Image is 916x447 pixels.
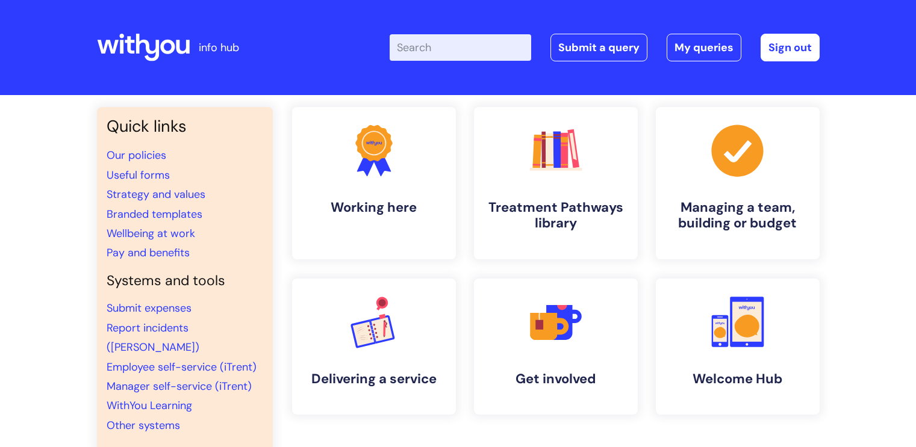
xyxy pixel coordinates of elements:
a: Other systems [107,418,180,433]
a: Pay and benefits [107,245,190,260]
a: Welcome Hub [656,279,820,415]
a: Branded templates [107,207,202,221]
a: Submit a query [550,34,647,61]
a: Report incidents ([PERSON_NAME]) [107,321,199,354]
h4: Get involved [484,371,628,387]
h4: Delivering a service [302,371,446,387]
a: Treatment Pathways library [474,107,638,259]
a: Wellbeing at work [107,226,195,241]
a: Submit expenses [107,301,192,315]
a: Employee self-service (iTrent) [107,360,257,374]
h4: Systems and tools [107,273,263,289]
a: Sign out [761,34,820,61]
h3: Quick links [107,117,263,136]
a: My queries [667,34,741,61]
div: | - [390,34,820,61]
a: Working here [292,107,456,259]
a: WithYou Learning [107,398,192,413]
p: info hub [199,38,239,57]
h4: Managing a team, building or budget [665,200,810,232]
a: Our policies [107,148,166,162]
a: Manager self-service (iTrent) [107,379,252,393]
input: Search [390,34,531,61]
a: Managing a team, building or budget [656,107,820,259]
a: Strategy and values [107,187,205,202]
a: Useful forms [107,168,170,182]
h4: Working here [302,200,446,215]
h4: Welcome Hub [665,371,810,387]
a: Get involved [474,279,638,415]
h4: Treatment Pathways library [484,200,628,232]
a: Delivering a service [292,279,456,415]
